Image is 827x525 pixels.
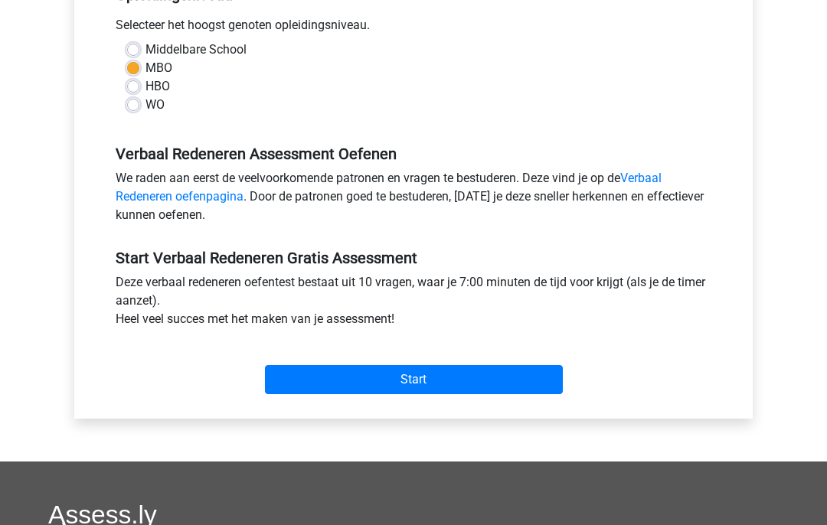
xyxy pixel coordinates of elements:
label: Middelbare School [145,41,247,59]
h5: Verbaal Redeneren Assessment Oefenen [116,145,711,163]
div: We raden aan eerst de veelvoorkomende patronen en vragen te bestuderen. Deze vind je op de . Door... [104,169,723,230]
label: MBO [145,59,172,77]
label: HBO [145,77,170,96]
div: Selecteer het hoogst genoten opleidingsniveau. [104,16,723,41]
div: Deze verbaal redeneren oefentest bestaat uit 10 vragen, waar je 7:00 minuten de tijd voor krijgt ... [104,273,723,334]
label: WO [145,96,165,114]
h5: Start Verbaal Redeneren Gratis Assessment [116,249,711,267]
input: Start [265,365,563,394]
